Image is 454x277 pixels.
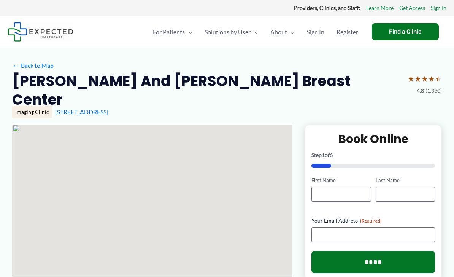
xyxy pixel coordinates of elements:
[198,19,264,45] a: Solutions by UserMenu Toggle
[12,72,402,109] h2: [PERSON_NAME] and [PERSON_NAME] Breast Center
[311,177,371,184] label: First Name
[428,72,435,86] span: ★
[311,217,435,224] label: Your Email Address
[153,19,185,45] span: For Patients
[12,60,54,71] a: ←Back to Map
[264,19,301,45] a: AboutMenu Toggle
[366,3,394,13] a: Learn More
[337,19,358,45] span: Register
[55,108,108,115] a: [STREET_ADDRESS]
[322,152,325,158] span: 1
[372,23,439,40] a: Find a Clinic
[414,72,421,86] span: ★
[301,19,330,45] a: Sign In
[307,19,324,45] span: Sign In
[360,218,382,224] span: (Required)
[421,72,428,86] span: ★
[330,19,364,45] a: Register
[431,3,446,13] a: Sign In
[408,72,414,86] span: ★
[287,19,295,45] span: Menu Toggle
[147,19,198,45] a: For PatientsMenu Toggle
[435,72,442,86] span: ★
[425,86,442,96] span: (1,330)
[294,5,360,11] strong: Providers, Clinics, and Staff:
[399,3,425,13] a: Get Access
[205,19,251,45] span: Solutions by User
[147,19,364,45] nav: Primary Site Navigation
[12,106,52,118] div: Imaging Clinic
[185,19,192,45] span: Menu Toggle
[376,177,435,184] label: Last Name
[270,19,287,45] span: About
[417,86,424,96] span: 4.8
[311,152,435,158] p: Step of
[251,19,258,45] span: Menu Toggle
[8,22,73,42] img: Expected Healthcare Logo - side, dark font, small
[12,62,19,69] span: ←
[311,131,435,146] h2: Book Online
[330,152,333,158] span: 6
